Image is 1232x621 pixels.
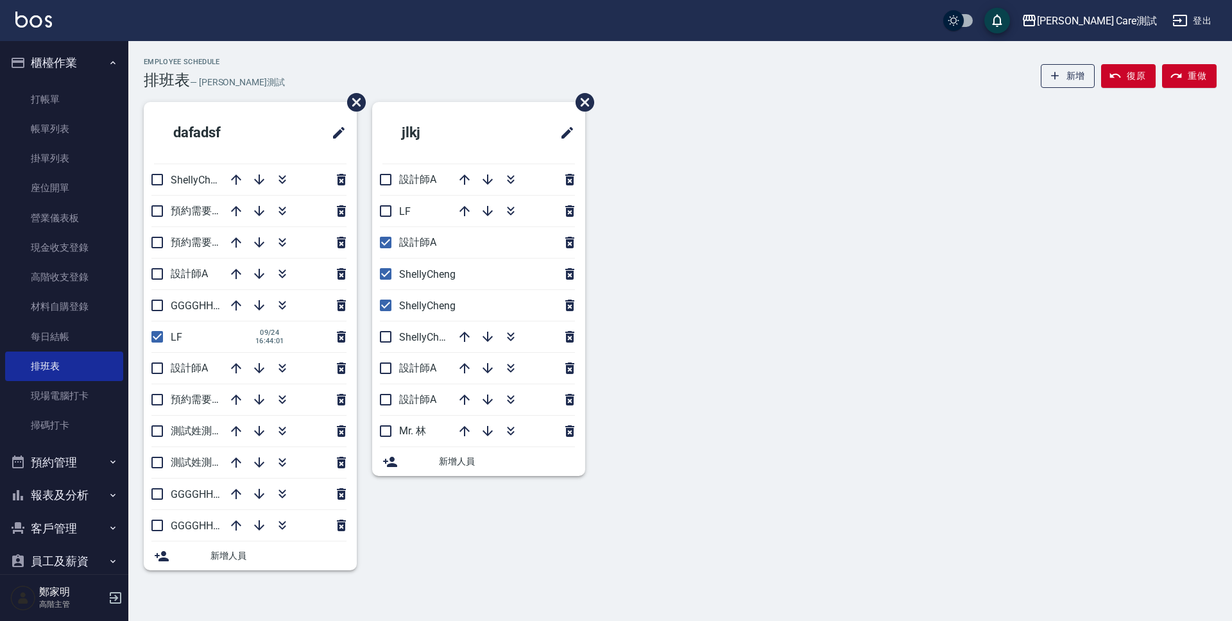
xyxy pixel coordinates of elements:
[1101,64,1156,88] button: 復原
[5,411,123,440] a: 掃碼打卡
[5,233,123,262] a: 現金收支登錄
[372,447,585,476] div: 新增人員
[1162,64,1217,88] button: 重做
[5,173,123,203] a: 座位開單
[5,114,123,144] a: 帳單列表
[5,262,123,292] a: 高階收支登錄
[1016,8,1162,34] button: [PERSON_NAME] Care測試
[1037,13,1157,29] div: [PERSON_NAME] Care測試
[552,117,575,148] span: 修改班表的標題
[171,456,275,468] span: 測試姓測試名的暱稱86
[5,479,123,512] button: 報表及分析
[399,205,411,217] span: LF
[154,110,282,156] h2: dafadsf
[399,393,436,405] span: 設計師A
[5,46,123,80] button: 櫃檯作業
[144,71,190,89] h3: 排班表
[439,455,575,468] span: 新增人員
[338,83,368,121] span: 刪除班表
[190,76,285,89] h6: — [PERSON_NAME]測試
[171,268,208,280] span: 設計師A
[255,337,284,345] span: 16:44:01
[399,362,436,374] span: 設計師A
[1167,9,1217,33] button: 登出
[210,549,346,563] span: 新增人員
[5,512,123,545] button: 客戶管理
[171,174,227,186] span: ShellyCheng
[323,117,346,148] span: 修改班表的標題
[171,300,227,312] span: GGGGHHHH
[1041,64,1095,88] button: 新增
[5,144,123,173] a: 掛單列表
[15,12,52,28] img: Logo
[144,58,285,66] h2: Employee Schedule
[5,446,123,479] button: 預約管理
[171,236,280,248] span: 預約需要設計師審核007
[984,8,1010,33] button: save
[171,331,182,343] span: LF
[399,268,456,280] span: ShellyCheng
[171,362,208,374] span: 設計師A
[5,322,123,352] a: 每日結帳
[171,425,275,437] span: 測試姓測試名的暱稱86
[5,203,123,233] a: 營業儀表板
[5,352,123,381] a: 排班表
[171,393,280,405] span: 預約需要設計師審核007
[171,488,227,500] span: GGGGHHHH
[171,205,280,217] span: 預約需要設計師審核007
[39,599,105,610] p: 高階主管
[566,83,596,121] span: 刪除班表
[399,331,456,343] span: ShellyCheng
[5,292,123,321] a: 材料自購登錄
[39,586,105,599] h5: 鄭家明
[382,110,496,156] h2: jlkj
[399,425,426,437] span: Mr. 林
[399,173,436,185] span: 設計師A
[144,541,357,570] div: 新增人員
[399,236,436,248] span: 設計師A
[171,520,227,532] span: GGGGHHHH
[5,381,123,411] a: 現場電腦打卡
[5,545,123,578] button: 員工及薪資
[5,85,123,114] a: 打帳單
[255,328,284,337] span: 09/24
[399,300,456,312] span: ShellyCheng
[10,585,36,611] img: Person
